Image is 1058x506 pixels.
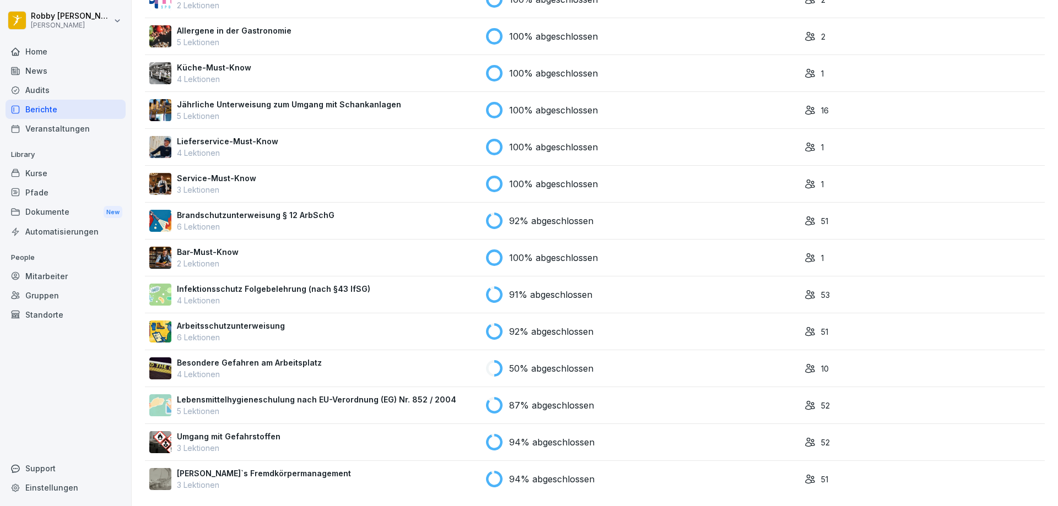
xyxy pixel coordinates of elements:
[6,459,126,478] div: Support
[149,394,171,416] img: gxsnf7ygjsfsmxd96jxi4ufn.png
[177,246,239,258] p: Bar-Must-Know
[149,431,171,453] img: ro33qf0i8ndaw7nkfv0stvse.png
[177,172,256,184] p: Service-Must-Know
[149,284,171,306] img: tgff07aey9ahi6f4hltuk21p.png
[149,62,171,84] img: gxc2tnhhndim38heekucasph.png
[177,467,351,479] p: [PERSON_NAME]`s Fremdkörpermanagement
[509,288,592,301] p: 91% abgeschlossen
[149,25,171,47] img: gsgognukgwbtoe3cnlsjjbmw.png
[6,266,126,286] a: Mitarbeiter
[149,210,171,232] img: b0iy7e1gfawqjs4nezxuanzk.png
[509,325,593,338] p: 92% abgeschlossen
[6,42,126,61] a: Home
[6,100,126,119] a: Berichte
[177,283,370,295] p: Infektionsschutz Folgebelehrung (nach §43 IfSG)
[6,202,126,222] div: Dokumente
[6,249,126,266] p: People
[177,258,239,269] p: 2 Lektionen
[6,305,126,324] a: Standorte
[6,80,126,100] a: Audits
[177,368,322,380] p: 4 Lektionen
[509,214,593,227] p: 92% abgeschlossen
[177,295,370,306] p: 4 Lektionen
[509,140,598,154] p: 100% abgeschlossen
[821,363,829,374] p: 10
[177,431,280,442] p: Umgang mit Gefahrstoffen
[509,177,598,191] p: 100% abgeschlossen
[31,21,111,29] p: [PERSON_NAME]
[177,135,278,147] p: Lieferservice-Must-Know
[177,479,351,491] p: 3 Lektionen
[177,394,456,405] p: Lebensmittelhygieneschulung nach EU-Verordnung (EG) Nr. 852 / 2004
[6,164,126,183] a: Kurse
[821,105,829,116] p: 16
[177,36,292,48] p: 5 Lektionen
[31,12,111,21] p: Robby [PERSON_NAME]
[177,110,401,122] p: 5 Lektionen
[177,357,322,368] p: Besondere Gefahren am Arbeitsplatz
[6,286,126,305] a: Gruppen
[149,99,171,121] img: etou62n52bjq4b8bjpe35whp.png
[821,31,825,42] p: 2
[821,142,824,153] p: 1
[149,136,171,158] img: hu6txd6pq7tal1w0hbosth6a.png
[149,320,171,342] img: bgsrfyvhdm6180ponve2jajk.png
[509,362,593,375] p: 50% abgeschlossen
[177,405,456,417] p: 5 Lektionen
[509,67,598,80] p: 100% abgeschlossen
[177,25,292,36] p: Allergene in der Gastronomie
[177,221,334,232] p: 6 Lektionen
[177,331,285,343] p: 6 Lektionen
[509,436,595,449] p: 94% abgeschlossen
[509,104,598,117] p: 100% abgeschlossen
[177,442,280,454] p: 3 Lektionen
[6,183,126,202] a: Pfade
[177,209,334,221] p: Brandschutzunterweisung § 12 ArbSchG
[821,474,828,485] p: 51
[821,252,824,264] p: 1
[509,472,595,486] p: 94% abgeschlossen
[509,30,598,43] p: 100% abgeschlossen
[821,400,830,411] p: 52
[509,251,598,264] p: 100% abgeschlossen
[149,247,171,269] img: avw4yih0pjczq94wjribdn74.png
[149,468,171,490] img: ltafy9a5l7o16y10mkzj65ij.png
[6,202,126,222] a: DokumenteNew
[104,206,122,219] div: New
[177,184,256,195] p: 3 Lektionen
[821,215,828,227] p: 51
[6,119,126,138] a: Veranstaltungen
[177,62,251,73] p: Küche-Must-Know
[149,173,171,195] img: kpon4nh320e9lf5mryu3zflh.png
[821,178,824,190] p: 1
[177,147,278,159] p: 4 Lektionen
[177,320,285,331] p: Arbeitsschutzunterweisung
[821,437,830,448] p: 52
[177,99,401,110] p: Jährliche Unterweisung zum Umgang mit Schankanlagen
[6,146,126,164] p: Library
[149,357,171,379] img: zq4t51x0wy87l3xh8s87q7rq.png
[509,399,594,412] p: 87% abgeschlossen
[6,478,126,497] a: Einstellungen
[6,222,126,241] a: Automatisierungen
[821,326,828,338] p: 51
[821,68,824,79] p: 1
[6,61,126,80] a: News
[177,73,251,85] p: 4 Lektionen
[821,289,830,301] p: 53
